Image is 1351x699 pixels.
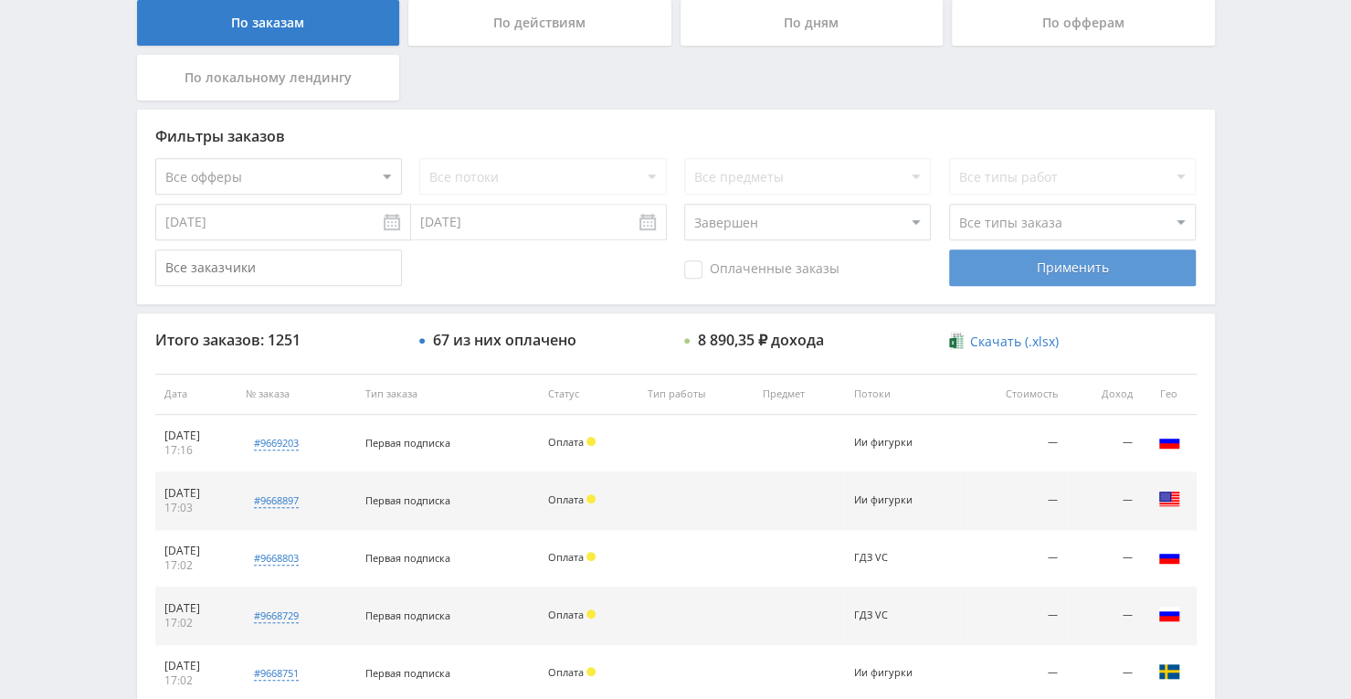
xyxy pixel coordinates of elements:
[548,435,584,449] span: Оплата
[1067,472,1142,530] td: —
[853,437,935,449] div: Ии фигурки
[155,374,237,415] th: Дата
[254,609,299,623] div: #9668729
[1067,588,1142,645] td: —
[254,436,299,450] div: #9669203
[1142,374,1197,415] th: Гео
[754,374,845,415] th: Предмет
[539,374,639,415] th: Статус
[586,494,596,503] span: Холд
[960,472,1066,530] td: —
[365,666,450,680] span: Первая подписка
[1067,415,1142,472] td: —
[365,551,450,565] span: Первая подписка
[164,486,227,501] div: [DATE]
[365,493,450,507] span: Первая подписка
[970,334,1059,349] span: Скачать (.xlsx)
[155,249,402,286] input: Все заказчики
[433,332,576,348] div: 67 из них оплачено
[365,609,450,622] span: Первая подписка
[356,374,539,415] th: Тип заказа
[586,609,596,619] span: Холд
[548,550,584,564] span: Оплата
[960,588,1066,645] td: —
[586,552,596,561] span: Холд
[1158,545,1180,567] img: rus.png
[164,501,227,515] div: 17:03
[684,260,839,279] span: Оплаченные заказы
[853,667,935,679] div: Ии фигурки
[164,673,227,688] div: 17:02
[548,608,584,621] span: Оплата
[164,429,227,443] div: [DATE]
[1067,530,1142,588] td: —
[164,544,227,558] div: [DATE]
[155,332,402,348] div: Итого заказов: 1251
[698,332,824,348] div: 8 890,35 ₽ дохода
[164,601,227,616] div: [DATE]
[1158,661,1180,683] img: swe.png
[137,55,400,101] div: По локальному лендингу
[1158,603,1180,625] img: rus.png
[1158,430,1180,452] img: rus.png
[960,374,1066,415] th: Стоимость
[844,374,960,415] th: Потоки
[586,437,596,446] span: Холд
[155,128,1197,144] div: Фильтры заказов
[949,333,1059,351] a: Скачать (.xlsx)
[237,374,357,415] th: № заказа
[639,374,753,415] th: Тип работы
[164,443,227,458] div: 17:16
[254,666,299,681] div: #9668751
[949,249,1196,286] div: Применить
[853,609,935,621] div: ГДЗ VC
[548,492,584,506] span: Оплата
[853,494,935,506] div: Ии фигурки
[960,530,1066,588] td: —
[853,552,935,564] div: ГДЗ VC
[164,659,227,673] div: [DATE]
[586,667,596,676] span: Холд
[1067,374,1142,415] th: Доход
[164,616,227,630] div: 17:02
[164,558,227,573] div: 17:02
[365,436,450,450] span: Первая подписка
[960,415,1066,472] td: —
[254,551,299,566] div: #9668803
[1158,488,1180,510] img: usa.png
[548,665,584,679] span: Оплата
[254,493,299,508] div: #9668897
[949,332,965,350] img: xlsx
